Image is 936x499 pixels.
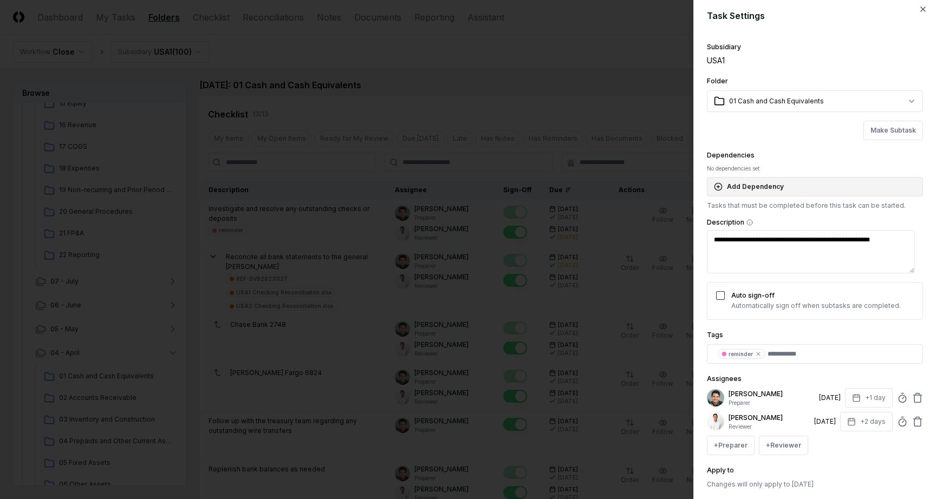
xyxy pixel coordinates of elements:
button: +2 days [840,412,893,431]
p: Automatically sign off when subtasks are completed. [731,301,901,311]
button: Add Dependency [707,177,923,196]
label: Auto sign-off [731,291,775,299]
h2: Task Settings [707,9,923,22]
label: Folder [707,77,728,85]
label: Description [707,219,923,226]
div: [DATE] [819,393,841,403]
div: Subsidiary [707,44,923,50]
button: Make Subtask [863,121,923,140]
p: [PERSON_NAME] [729,389,815,399]
div: USA1 [707,55,923,66]
button: +Preparer [707,436,755,455]
p: Preparer [729,399,815,407]
div: No dependencies set [707,165,923,173]
button: Description [746,219,753,226]
label: Apply to [707,466,734,474]
div: reminder [729,350,762,358]
p: Tasks that must be completed before this task can be started. [707,201,923,211]
img: d09822cc-9b6d-4858-8d66-9570c114c672_b0bc35f1-fa8e-4ccc-bc23-b02c2d8c2b72.png [707,413,724,430]
div: [DATE] [814,417,836,426]
p: Changes will only apply to [DATE] [707,480,923,489]
label: Tags [707,331,723,339]
label: Assignees [707,375,742,383]
p: Reviewer [729,423,810,431]
img: d09822cc-9b6d-4858-8d66-9570c114c672_298d096e-1de5-4289-afae-be4cc58aa7ae.png [707,389,724,406]
p: [PERSON_NAME] [729,413,810,423]
button: +Reviewer [759,436,808,455]
label: Dependencies [707,151,755,159]
button: +1 day [845,388,893,408]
